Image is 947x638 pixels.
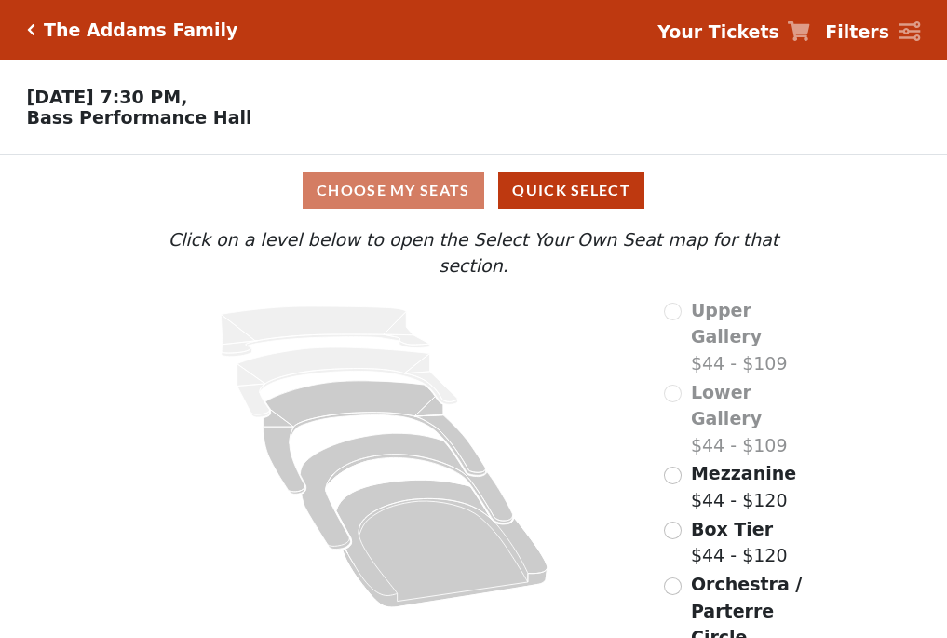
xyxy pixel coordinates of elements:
[691,516,788,569] label: $44 - $120
[691,297,816,377] label: $44 - $109
[237,347,458,417] path: Lower Gallery - Seats Available: 0
[825,19,920,46] a: Filters
[691,300,762,347] span: Upper Gallery
[691,379,816,459] label: $44 - $109
[657,21,779,42] strong: Your Tickets
[222,306,430,357] path: Upper Gallery - Seats Available: 0
[657,19,810,46] a: Your Tickets
[825,21,889,42] strong: Filters
[27,23,35,36] a: Click here to go back to filters
[691,519,773,539] span: Box Tier
[44,20,237,41] h5: The Addams Family
[691,460,796,513] label: $44 - $120
[498,172,644,209] button: Quick Select
[131,226,815,279] p: Click on a level below to open the Select Your Own Seat map for that section.
[691,463,796,483] span: Mezzanine
[691,382,762,429] span: Lower Gallery
[337,480,548,607] path: Orchestra / Parterre Circle - Seats Available: 228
